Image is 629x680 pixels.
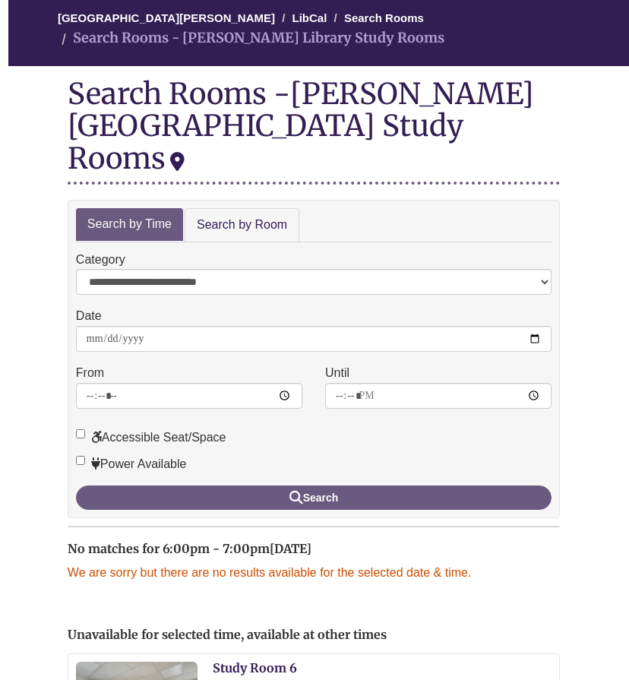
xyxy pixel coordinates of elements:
[213,660,297,675] a: Study Room 6
[58,27,444,49] li: Search Rooms - [PERSON_NAME] Library Study Rooms
[76,485,552,510] button: Search
[76,454,187,474] label: Power Available
[76,429,85,438] input: Accessible Seat/Space
[76,306,102,326] label: Date
[68,77,560,185] div: Search Rooms -
[58,11,275,24] a: [GEOGRAPHIC_DATA][PERSON_NAME]
[68,563,560,583] p: We are sorry but there are no results available for the selected date & time.
[68,75,534,176] div: [PERSON_NAME][GEOGRAPHIC_DATA] Study Rooms
[185,208,299,242] a: Search by Room
[76,363,104,383] label: From
[76,428,226,448] label: Accessible Seat/Space
[68,628,560,642] h2: Unavailable for selected time, available at other times
[76,208,183,241] a: Search by Time
[325,363,349,383] label: Until
[68,542,560,556] h2: No matches for 6:00pm - 7:00pm[DATE]
[344,11,424,24] a: Search Rooms
[292,11,327,24] a: LibCal
[76,250,125,270] label: Category
[76,456,85,465] input: Power Available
